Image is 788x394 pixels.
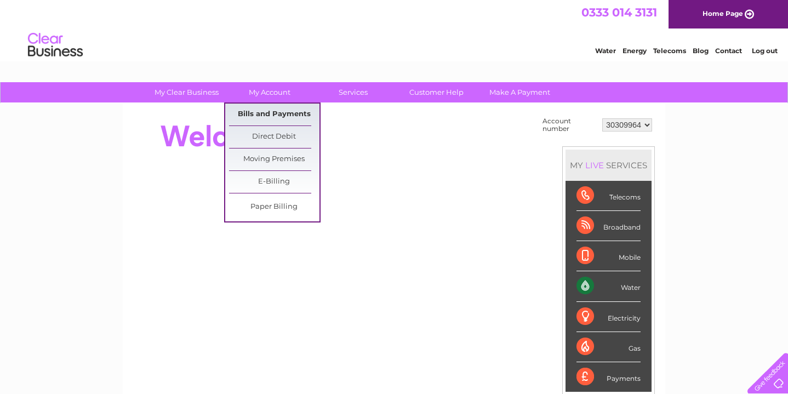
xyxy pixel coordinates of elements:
td: Account number [540,115,599,135]
div: Clear Business is a trading name of Verastar Limited (registered in [GEOGRAPHIC_DATA] No. 3667643... [136,6,654,53]
div: Gas [576,332,641,362]
img: logo.png [27,28,83,62]
div: Telecoms [576,181,641,211]
a: My Clear Business [141,82,232,102]
a: Energy [623,47,647,55]
div: Payments [576,362,641,392]
a: Telecoms [653,47,686,55]
div: Mobile [576,241,641,271]
a: E-Billing [229,171,319,193]
a: Bills and Payments [229,104,319,125]
a: Blog [693,47,709,55]
div: LIVE [583,160,606,170]
a: Moving Premises [229,149,319,170]
div: Electricity [576,302,641,332]
a: 0333 014 3131 [581,5,657,19]
div: MY SERVICES [566,150,652,181]
a: Log out [752,47,778,55]
a: Paper Billing [229,196,319,218]
a: Contact [715,47,742,55]
a: Direct Debit [229,126,319,148]
a: Make A Payment [475,82,565,102]
a: Water [595,47,616,55]
a: Customer Help [391,82,482,102]
div: Water [576,271,641,301]
div: Broadband [576,211,641,241]
a: Services [308,82,398,102]
a: My Account [225,82,315,102]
